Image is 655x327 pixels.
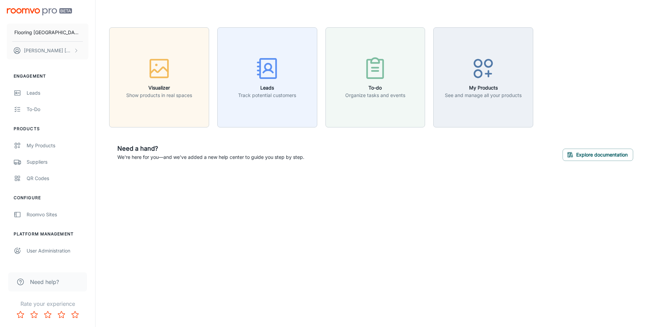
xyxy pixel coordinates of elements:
[27,142,88,149] div: My Products
[217,27,317,127] button: LeadsTrack potential customers
[7,24,88,41] button: Flooring [GEOGRAPHIC_DATA]
[217,73,317,80] a: LeadsTrack potential customers
[27,158,88,166] div: Suppliers
[238,84,296,92] h6: Leads
[325,27,425,127] button: To-doOrganize tasks and events
[325,73,425,80] a: To-doOrganize tasks and events
[7,8,72,15] img: Roomvo PRO Beta
[27,89,88,97] div: Leads
[445,92,522,99] p: See and manage all your products
[563,149,633,161] button: Explore documentation
[24,47,72,54] p: [PERSON_NAME] [PERSON_NAME]
[433,73,533,80] a: My ProductsSee and manage all your products
[345,92,405,99] p: Organize tasks and events
[563,151,633,158] a: Explore documentation
[117,144,304,153] h6: Need a hand?
[126,84,192,92] h6: Visualizer
[109,27,209,127] button: VisualizerShow products in real spaces
[14,29,81,36] p: Flooring [GEOGRAPHIC_DATA]
[126,92,192,99] p: Show products in real spaces
[27,175,88,182] div: QR Codes
[445,84,522,92] h6: My Products
[238,92,296,99] p: Track potential customers
[433,27,533,127] button: My ProductsSee and manage all your products
[117,153,304,161] p: We're here for you—and we've added a new help center to guide you step by step.
[345,84,405,92] h6: To-do
[27,106,88,113] div: To-do
[7,42,88,59] button: [PERSON_NAME] [PERSON_NAME]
